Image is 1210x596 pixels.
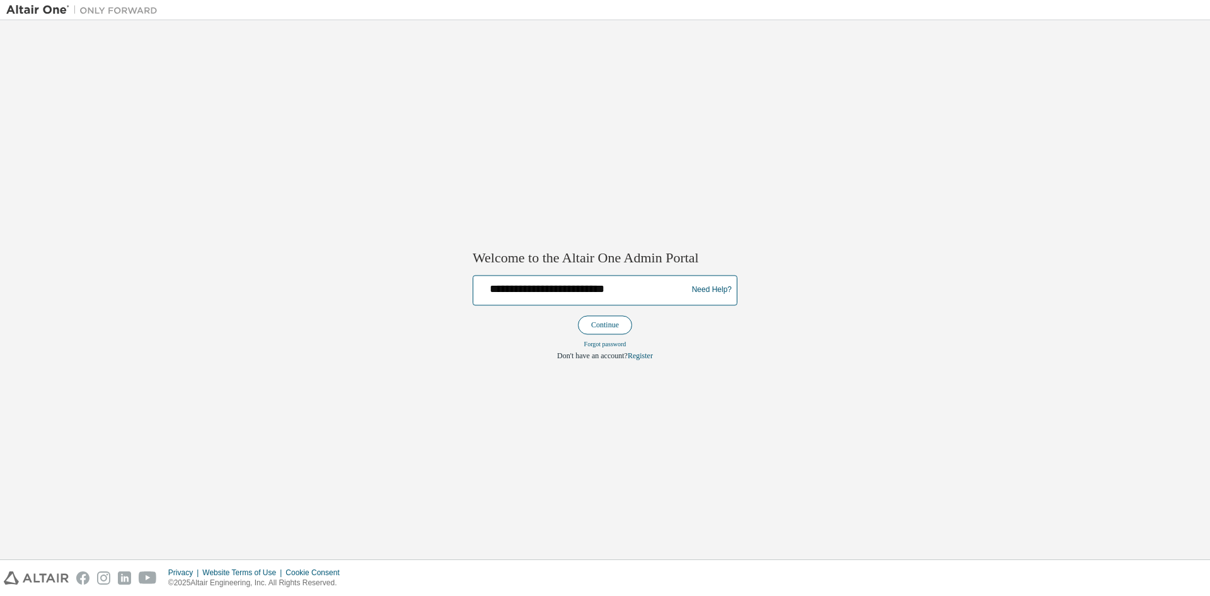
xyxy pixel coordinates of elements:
[168,578,347,588] p: © 2025 Altair Engineering, Inc. All Rights Reserved.
[692,290,732,291] a: Need Help?
[285,568,347,578] div: Cookie Consent
[4,571,69,585] img: altair_logo.svg
[628,351,653,360] a: Register
[584,341,626,348] a: Forgot password
[202,568,285,578] div: Website Terms of Use
[473,250,737,267] h2: Welcome to the Altair One Admin Portal
[6,4,164,16] img: Altair One
[97,571,110,585] img: instagram.svg
[578,315,632,334] button: Continue
[168,568,202,578] div: Privacy
[76,571,89,585] img: facebook.svg
[557,351,628,360] span: Don't have an account?
[139,571,157,585] img: youtube.svg
[118,571,131,585] img: linkedin.svg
